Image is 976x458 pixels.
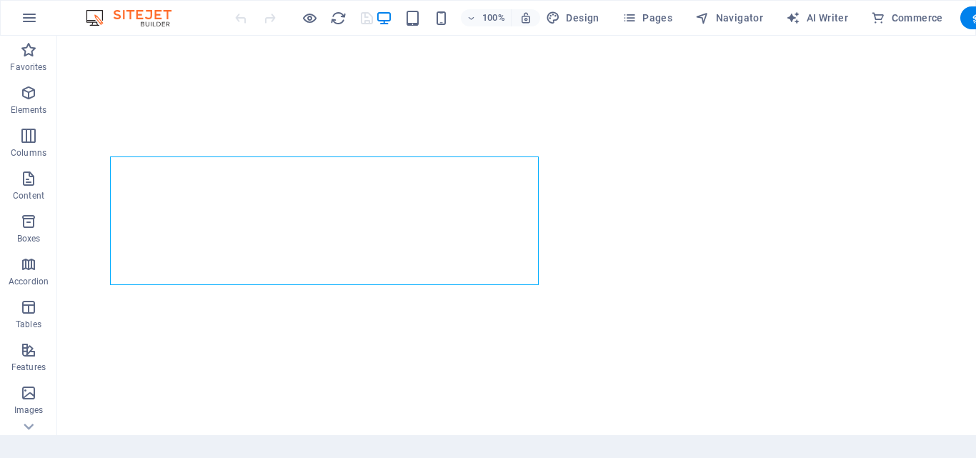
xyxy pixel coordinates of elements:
[9,276,49,287] p: Accordion
[617,6,678,29] button: Pages
[11,104,47,116] p: Elements
[13,190,44,201] p: Content
[540,6,605,29] button: Design
[11,147,46,159] p: Columns
[780,6,854,29] button: AI Writer
[546,11,599,25] span: Design
[16,319,41,330] p: Tables
[482,9,505,26] h6: 100%
[519,11,532,24] i: On resize automatically adjust zoom level to fit chosen device.
[871,11,943,25] span: Commerce
[17,233,41,244] p: Boxes
[786,11,848,25] span: AI Writer
[329,9,347,26] button: reload
[865,6,949,29] button: Commerce
[461,9,512,26] button: 100%
[14,404,44,416] p: Images
[622,11,672,25] span: Pages
[301,9,318,26] button: Click here to leave preview mode and continue editing
[330,10,347,26] i: Reload page
[540,6,605,29] div: Design (Ctrl+Alt+Y)
[10,61,46,73] p: Favorites
[11,362,46,373] p: Features
[689,6,769,29] button: Navigator
[695,11,763,25] span: Navigator
[82,9,189,26] img: Editor Logo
